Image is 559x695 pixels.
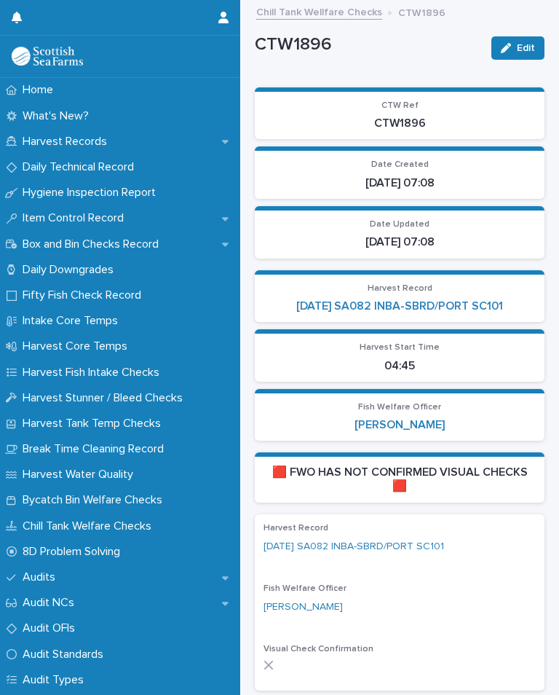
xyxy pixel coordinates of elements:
p: 8D Problem Solving [17,545,132,559]
p: [DATE] 07:08 [263,235,536,249]
p: Box and Bin Checks Record [17,237,170,251]
span: Fish Welfare Officer [358,403,441,412]
p: CTW1896 [398,4,445,20]
span: Edit [517,43,535,53]
a: Chill Tank Wellfare Checks [256,3,382,20]
span: Harvest Record [368,284,432,293]
p: Harvest Water Quality [17,468,145,482]
p: Harvest Tank Temp Checks [17,417,173,431]
p: 🟥 FWO HAS NOT CONFIRMED VISUAL CHECKS 🟥 [263,466,536,493]
p: Harvest Fish Intake Checks [17,366,171,380]
p: Hygiene Inspection Report [17,186,167,200]
p: Audits [17,570,67,584]
p: Break Time Cleaning Record [17,442,175,456]
span: Harvest Start Time [360,343,440,352]
p: CTW1896 [263,117,536,130]
a: [DATE] SA082 INBA-SBRD/PORT SC101 [263,539,444,554]
p: Audit OFIs [17,621,87,635]
p: Home [17,83,65,97]
p: Harvest Records [17,135,119,149]
p: Audit NCs [17,596,86,610]
span: Fish Welfare Officer [263,584,346,593]
p: Harvest Stunner / Bleed Checks [17,391,194,405]
p: CTW1896 [255,34,480,55]
a: [PERSON_NAME] [354,418,445,432]
p: Bycatch Bin Welfare Checks [17,493,174,507]
span: Date Updated [370,220,429,229]
a: [DATE] SA082 INBA-SBRD/PORT SC101 [296,299,503,313]
p: 04:45 [263,359,536,373]
p: Daily Technical Record [17,160,146,174]
p: What's New? [17,109,100,123]
p: Audit Standards [17,648,115,661]
p: Item Control Record [17,211,135,225]
a: [PERSON_NAME] [263,600,343,615]
span: Visual Check Confirmation [263,645,373,653]
span: CTW Ref [381,101,419,110]
p: Daily Downgrades [17,263,125,277]
p: Intake Core Temps [17,314,130,328]
span: Date Created [371,160,429,169]
span: Harvest Record [263,524,328,533]
p: Harvest Core Temps [17,339,139,353]
img: mMrefqRFQpe26GRNOUkG [12,47,83,66]
p: Chill Tank Welfare Checks [17,519,163,533]
button: Edit [491,36,544,60]
p: Audit Types [17,673,95,687]
p: [DATE] 07:08 [263,176,536,190]
p: Fifty Fish Check Record [17,288,153,302]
